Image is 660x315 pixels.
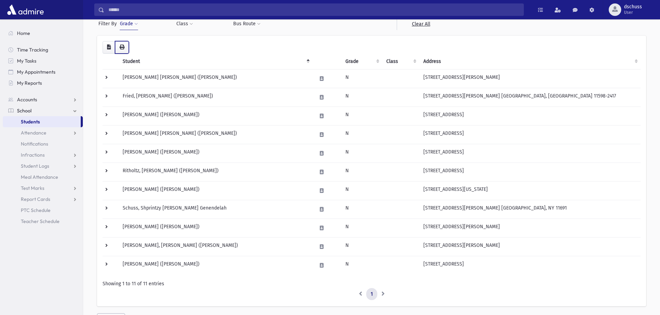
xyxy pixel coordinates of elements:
a: Infractions [3,149,83,160]
span: PTC Schedule [21,207,51,213]
a: Students [3,116,81,127]
a: School [3,105,83,116]
a: Meal Attendance [3,172,83,183]
span: Attendance [21,130,46,136]
button: CSV [103,41,115,54]
a: Attendance [3,127,83,138]
td: [PERSON_NAME], [PERSON_NAME] ([PERSON_NAME]) [118,237,313,256]
td: [STREET_ADDRESS] [419,106,641,125]
a: Notifications [3,138,83,149]
button: Bus Route [233,18,261,30]
a: Time Tracking [3,44,83,55]
span: My Appointments [17,69,55,75]
a: Report Cards [3,194,83,205]
span: Student Logs [21,163,49,169]
th: Grade: activate to sort column ascending [341,54,382,70]
span: Teacher Schedule [21,218,60,224]
span: My Tasks [17,58,36,64]
span: Notifications [21,141,48,147]
a: Teacher Schedule [3,216,83,227]
span: Test Marks [21,185,44,191]
a: My Reports [3,77,83,89]
td: [PERSON_NAME] [PERSON_NAME] ([PERSON_NAME]) [118,69,313,88]
td: [PERSON_NAME] ([PERSON_NAME]) [118,144,313,163]
span: My Reports [17,80,42,86]
td: [STREET_ADDRESS] [419,144,641,163]
td: [PERSON_NAME] ([PERSON_NAME]) [118,181,313,200]
td: [PERSON_NAME] ([PERSON_NAME]) [118,256,313,275]
a: 1 [366,288,377,300]
td: [STREET_ADDRESS][PERSON_NAME] [GEOGRAPHIC_DATA], [GEOGRAPHIC_DATA] 11598-2417 [419,88,641,106]
td: [STREET_ADDRESS][PERSON_NAME] [GEOGRAPHIC_DATA], NY 11691 [419,200,641,219]
a: Student Logs [3,160,83,172]
span: Time Tracking [17,47,48,53]
td: Schuss, Shprintzy [PERSON_NAME] Genendelah [118,200,313,219]
td: [PERSON_NAME] [PERSON_NAME] ([PERSON_NAME]) [118,125,313,144]
span: Filter By [98,20,120,27]
td: N [341,163,382,181]
div: Showing 1 to 11 of 11 entries [103,280,641,287]
td: [STREET_ADDRESS][US_STATE] [419,181,641,200]
button: Class [176,18,193,30]
td: [STREET_ADDRESS] [419,125,641,144]
span: Students [21,119,40,125]
td: [STREET_ADDRESS] [419,256,641,275]
td: [STREET_ADDRESS][PERSON_NAME] [419,219,641,237]
input: Search [104,3,523,16]
span: Meal Attendance [21,174,58,180]
td: [STREET_ADDRESS][PERSON_NAME] [419,69,641,88]
td: [STREET_ADDRESS] [419,163,641,181]
span: Infractions [21,152,45,158]
a: My Tasks [3,55,83,66]
td: N [341,219,382,237]
td: N [341,106,382,125]
a: Home [3,28,83,39]
td: [PERSON_NAME] ([PERSON_NAME]) [118,219,313,237]
button: Grade [120,18,138,30]
td: N [341,125,382,144]
span: Home [17,30,30,36]
td: N [341,144,382,163]
button: Print [115,41,129,54]
a: PTC Schedule [3,205,83,216]
td: [STREET_ADDRESS][PERSON_NAME] [419,237,641,256]
img: AdmirePro [6,3,45,17]
td: N [341,181,382,200]
a: Accounts [3,94,83,105]
td: N [341,69,382,88]
td: N [341,88,382,106]
td: Ritholtz, [PERSON_NAME] ([PERSON_NAME]) [118,163,313,181]
span: School [17,108,32,114]
span: User [624,10,642,15]
th: Address: activate to sort column ascending [419,54,641,70]
td: Fried, [PERSON_NAME] ([PERSON_NAME]) [118,88,313,106]
a: Clear All [397,18,445,30]
td: N [341,200,382,219]
td: N [341,237,382,256]
span: Accounts [17,96,37,103]
span: dschuss [624,4,642,10]
a: My Appointments [3,66,83,77]
td: [PERSON_NAME] ([PERSON_NAME]) [118,106,313,125]
a: Test Marks [3,183,83,194]
span: Report Cards [21,196,50,202]
th: Class: activate to sort column ascending [382,54,419,70]
td: N [341,256,382,275]
th: Student: activate to sort column descending [118,54,313,70]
